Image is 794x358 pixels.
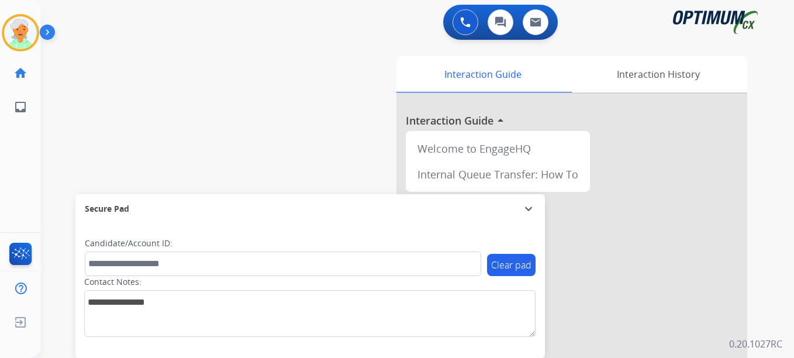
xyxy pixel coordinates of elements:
label: Contact Notes: [84,276,141,288]
div: Welcome to EngageHQ [410,136,585,161]
div: Interaction Guide [396,56,569,92]
img: avatar [4,16,37,49]
div: Internal Queue Transfer: How To [410,161,585,187]
div: Interaction History [569,56,747,92]
button: Clear pad [487,254,536,276]
span: Secure Pad [85,203,129,215]
p: 0.20.1027RC [729,337,782,351]
mat-icon: home [13,66,27,80]
mat-icon: inbox [13,100,27,114]
label: Candidate/Account ID: [85,237,172,249]
mat-icon: expand_more [522,202,536,216]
